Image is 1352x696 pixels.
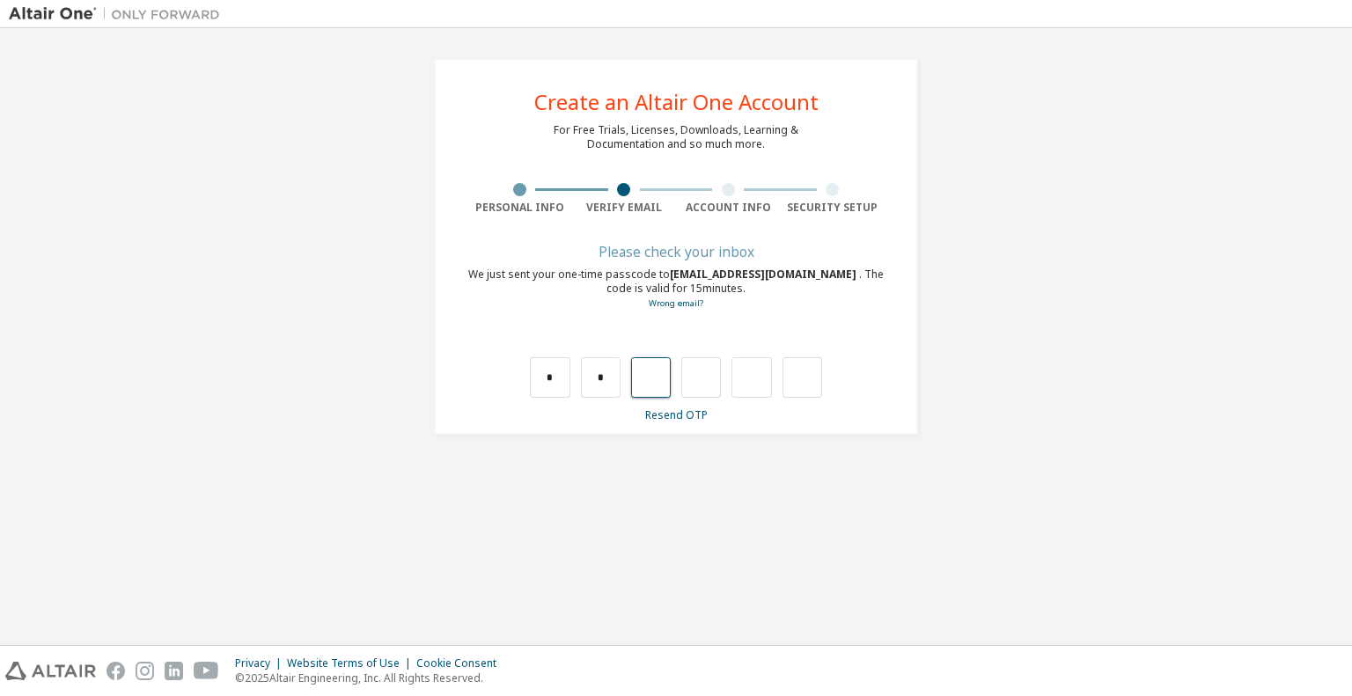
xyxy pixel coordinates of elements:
div: Website Terms of Use [287,656,416,670]
div: Security Setup [781,201,885,215]
img: linkedin.svg [165,662,183,680]
div: Personal Info [467,201,572,215]
a: Resend OTP [645,407,708,422]
img: youtube.svg [194,662,219,680]
p: © 2025 Altair Engineering, Inc. All Rights Reserved. [235,670,507,685]
div: Create an Altair One Account [534,92,819,113]
div: Please check your inbox [467,246,885,257]
div: Cookie Consent [416,656,507,670]
span: [EMAIL_ADDRESS][DOMAIN_NAME] [670,267,859,282]
div: Account Info [676,201,781,215]
img: instagram.svg [136,662,154,680]
img: Altair One [9,5,229,23]
img: facebook.svg [107,662,125,680]
img: altair_logo.svg [5,662,96,680]
div: Privacy [235,656,287,670]
div: For Free Trials, Licenses, Downloads, Learning & Documentation and so much more. [554,123,798,151]
div: Verify Email [572,201,677,215]
a: Go back to the registration form [649,297,703,309]
div: We just sent your one-time passcode to . The code is valid for 15 minutes. [467,267,885,311]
